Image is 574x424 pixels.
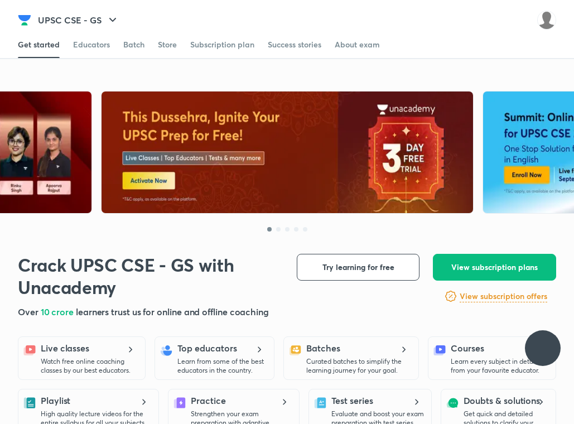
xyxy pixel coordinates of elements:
p: Curated batches to simplify the learning journey for your goal. [306,357,412,375]
span: learners trust us for online and offline coaching [76,306,269,317]
h5: Top educators [177,341,237,355]
div: About exam [335,39,380,50]
p: Watch free online coaching classes by our best educators. [41,357,138,375]
a: Success stories [268,31,321,58]
div: Educators [73,39,110,50]
button: View subscription plans [433,254,556,281]
a: Educators [73,31,110,58]
h5: Doubts & solutions [464,394,541,407]
h5: Practice [191,394,225,407]
h5: Playlist [41,394,70,407]
span: Try learning for free [322,262,394,273]
h5: Batches [306,341,340,355]
img: avatar [510,11,528,29]
button: Try learning for free [297,254,419,281]
a: About exam [335,31,380,58]
div: Batch [123,39,144,50]
img: Company Logo [18,13,31,27]
h6: View subscription offers [460,291,547,302]
div: Subscription plan [190,39,254,50]
a: Subscription plan [190,31,254,58]
button: UPSC CSE - GS [31,9,126,31]
a: Get started [18,31,60,58]
a: View subscription offers [460,290,547,303]
p: Learn from some of the best educators in the country. [177,357,268,375]
span: Over [18,306,41,317]
a: Batch [123,31,144,58]
h5: Test series [331,394,373,407]
h5: Courses [451,341,484,355]
a: Store [158,31,177,58]
img: ttu [536,341,549,355]
div: Get started [18,39,60,50]
span: View subscription plans [451,262,538,273]
h5: Live classes [41,341,89,355]
span: 10 crore [41,306,76,317]
img: ABHISHEK KUMAR [537,11,556,30]
div: Store [158,39,177,50]
p: Learn every subject in detail from your favourite educator. [451,357,549,375]
div: Success stories [268,39,321,50]
h1: Crack UPSC CSE - GS with Unacademy [18,254,253,298]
